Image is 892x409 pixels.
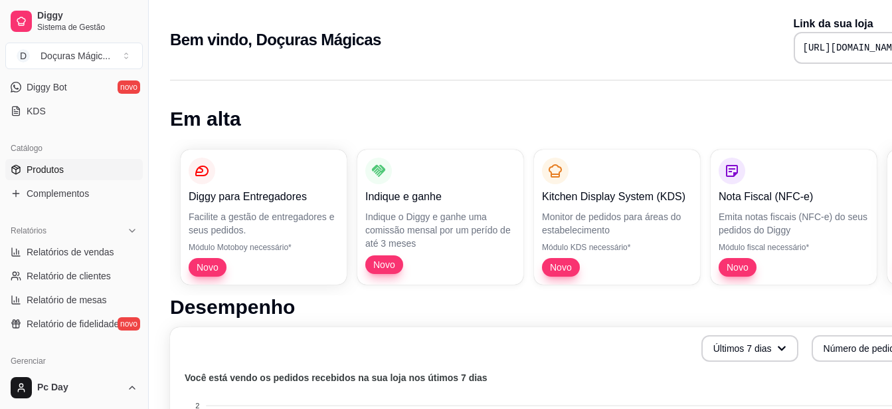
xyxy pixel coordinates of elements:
[37,22,137,33] span: Sistema de Gestão
[37,382,122,394] span: Pc Day
[542,210,692,237] p: Monitor de pedidos para áreas do estabelecimento
[41,49,110,63] div: Doçuras Mágic ...
[185,372,488,383] text: Você está vendo os pedidos recebidos na sua loja nos útimos 7 dias
[27,293,107,307] span: Relatório de mesas
[17,49,30,63] span: D
[545,261,577,274] span: Novo
[5,43,143,69] button: Select a team
[542,189,692,205] p: Kitchen Display System (KDS)
[5,5,143,37] a: DiggySistema de Gestão
[5,159,143,180] a: Produtos
[11,225,46,236] span: Relatórios
[5,138,143,159] div: Catálogo
[719,242,869,253] p: Módulo fiscal necessário*
[5,350,143,372] div: Gerenciar
[5,100,143,122] a: KDS
[5,183,143,204] a: Complementos
[27,80,67,94] span: Diggy Bot
[27,245,114,259] span: Relatórios de vendas
[5,241,143,263] a: Relatórios de vendas
[357,150,523,285] button: Indique e ganheIndique o Diggy e ganhe uma comissão mensal por um perído de até 3 mesesNovo
[37,10,137,22] span: Diggy
[5,313,143,335] a: Relatório de fidelidadenovo
[719,210,869,237] p: Emita notas fiscais (NFC-e) do seus pedidos do Diggy
[368,258,401,271] span: Novo
[189,242,339,253] p: Módulo Motoboy necessário*
[191,261,224,274] span: Novo
[711,150,877,285] button: Nota Fiscal (NFC-e)Emita notas fiscais (NFC-e) do seus pedidos do DiggyMódulo fiscal necessário*Novo
[5,289,143,311] a: Relatório de mesas
[365,189,515,205] p: Indique e ganhe
[181,150,347,285] button: Diggy para EntregadoresFacilite a gestão de entregadores e seus pedidos.Módulo Motoboy necessário...
[170,29,381,51] h2: Bem vindo, Doçuras Mágicas
[5,265,143,287] a: Relatório de clientes
[27,317,119,331] span: Relatório de fidelidade
[27,187,89,200] span: Complementos
[5,372,143,404] button: Pc Day
[365,210,515,250] p: Indique o Diggy e ganhe uma comissão mensal por um perído de até 3 meses
[189,210,339,237] p: Facilite a gestão de entregadores e seus pedidos.
[27,269,111,283] span: Relatório de clientes
[542,242,692,253] p: Módulo KDS necessário*
[189,189,339,205] p: Diggy para Entregadores
[5,76,143,98] a: Diggy Botnovo
[534,150,700,285] button: Kitchen Display System (KDS)Monitor de pedidos para áreas do estabelecimentoMódulo KDS necessário...
[27,104,46,118] span: KDS
[719,189,869,205] p: Nota Fiscal (NFC-e)
[701,335,798,362] button: Últimos 7 dias
[721,261,754,274] span: Novo
[27,163,64,176] span: Produtos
